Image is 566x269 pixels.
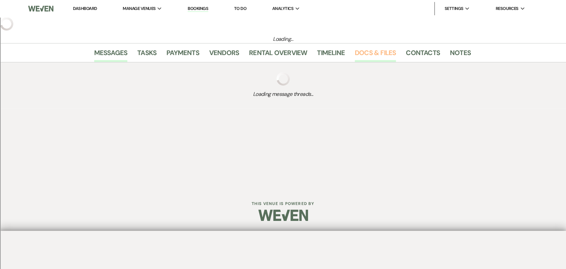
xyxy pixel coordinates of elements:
[3,21,563,27] div: Delete
[3,3,563,9] div: Sort A > Z
[3,9,563,15] div: Sort New > Old
[3,38,563,44] div: Rename
[3,44,563,50] div: Move To ...
[3,27,563,33] div: Options
[188,6,208,12] a: Bookings
[73,6,97,11] a: Dashboard
[3,15,563,21] div: Move To ...
[495,5,518,12] span: Resources
[3,33,563,38] div: Sign out
[445,5,464,12] span: Settings
[234,6,246,11] a: To Do
[272,5,293,12] span: Analytics
[123,5,156,12] span: Manage Venues
[28,2,53,16] img: Weven Logo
